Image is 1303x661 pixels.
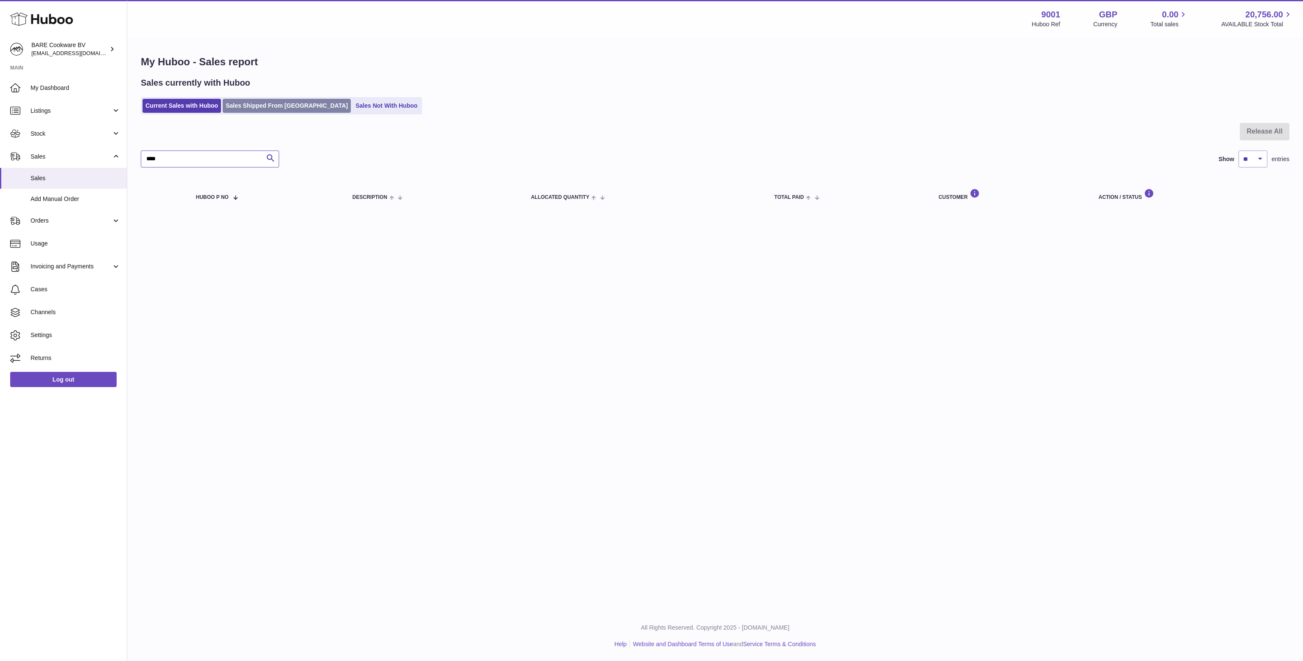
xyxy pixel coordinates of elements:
[1219,155,1234,163] label: Show
[196,195,229,200] span: Huboo P no
[1150,9,1188,28] a: 0.00 Total sales
[352,99,420,113] a: Sales Not With Huboo
[31,262,112,271] span: Invoicing and Payments
[630,640,816,648] li: and
[1093,20,1118,28] div: Currency
[31,153,112,161] span: Sales
[1162,9,1179,20] span: 0.00
[1272,155,1289,163] span: entries
[31,308,120,316] span: Channels
[134,624,1296,632] p: All Rights Reserved. Copyright 2025 - [DOMAIN_NAME]
[1099,189,1281,200] div: Action / Status
[31,285,120,293] span: Cases
[1221,20,1293,28] span: AVAILABLE Stock Total
[775,195,804,200] span: Total paid
[10,372,117,387] a: Log out
[1099,9,1117,20] strong: GBP
[141,55,1289,69] h1: My Huboo - Sales report
[10,43,23,56] img: info@barecookware.com
[1150,20,1188,28] span: Total sales
[633,641,733,647] a: Website and Dashboard Terms of Use
[939,189,1082,200] div: Customer
[1221,9,1293,28] a: 20,756.00 AVAILABLE Stock Total
[31,84,120,92] span: My Dashboard
[143,99,221,113] a: Current Sales with Huboo
[31,130,112,138] span: Stock
[352,195,387,200] span: Description
[1032,20,1060,28] div: Huboo Ref
[31,331,120,339] span: Settings
[531,195,590,200] span: ALLOCATED Quantity
[31,174,120,182] span: Sales
[223,99,351,113] a: Sales Shipped From [GEOGRAPHIC_DATA]
[31,217,112,225] span: Orders
[743,641,816,647] a: Service Terms & Conditions
[615,641,627,647] a: Help
[31,354,120,362] span: Returns
[1041,9,1060,20] strong: 9001
[31,107,112,115] span: Listings
[1245,9,1283,20] span: 20,756.00
[141,77,250,89] h2: Sales currently with Huboo
[31,50,125,56] span: [EMAIL_ADDRESS][DOMAIN_NAME]
[31,195,120,203] span: Add Manual Order
[31,41,108,57] div: BARE Cookware BV
[31,240,120,248] span: Usage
